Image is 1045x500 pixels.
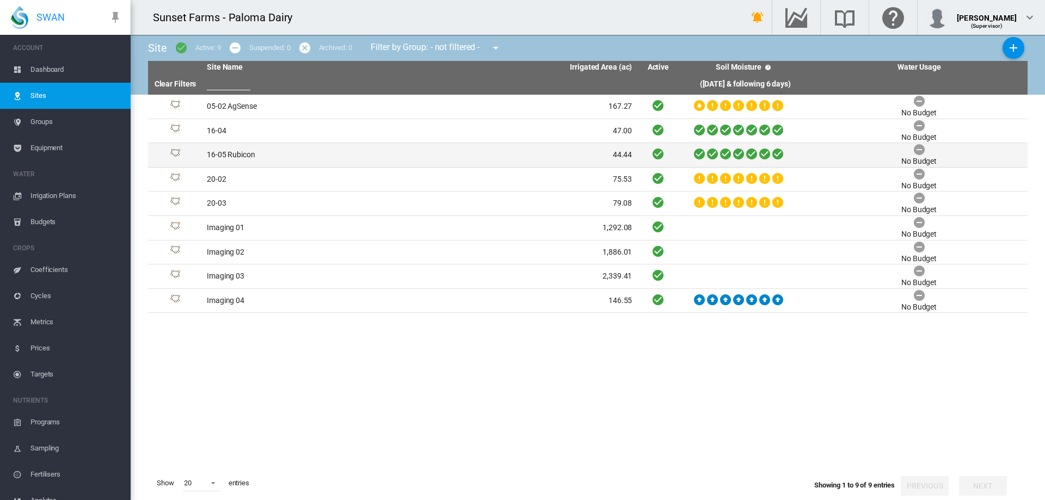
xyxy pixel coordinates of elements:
th: ([DATE] & following 6 days) [680,74,810,95]
th: Water Usage [810,61,1028,74]
span: Targets [30,361,122,387]
span: CROPS [13,239,122,257]
tr: Site Id: 31727 20-02 75.53 No Budget [148,168,1028,192]
span: Fertilisers [30,461,122,487]
md-icon: Search the knowledge base [832,11,858,24]
div: Filter by Group: - not filtered - [362,37,510,59]
span: Dashboard [30,57,122,83]
button: Next [959,476,1007,496]
button: Add New Site, define start date [1003,37,1024,59]
span: Cycles [30,283,122,309]
th: Active [636,61,680,74]
img: 1.svg [169,197,182,210]
span: Prices [30,335,122,361]
div: Site Id: 31727 [152,173,198,186]
img: 1.svg [169,294,182,307]
td: 1,292.08 [420,216,637,240]
div: Site Id: 31729 [152,197,198,210]
span: NUTRIENTS [13,392,122,409]
td: 16-04 [202,119,420,143]
md-icon: Click here for help [880,11,906,24]
span: Irrigation Plans [30,183,122,209]
tr: Site Id: 35400 Imaging 02 1,886.01 No Budget [148,240,1028,265]
md-icon: icon-plus [1007,41,1020,54]
div: No Budget [901,108,937,119]
div: Site Id: 31724 [152,100,198,113]
md-icon: icon-chevron-down [1023,11,1036,24]
span: WATER [13,165,122,183]
img: 1.svg [169,221,182,234]
td: 2,339.41 [420,264,637,288]
div: No Budget [901,302,937,313]
span: Budgets [30,209,122,235]
th: Irrigated Area (ac) [420,61,637,74]
md-icon: icon-menu-down [489,41,502,54]
img: 1.svg [169,245,182,258]
tr: Site Id: 35401 Imaging 03 2,339.41 No Budget [148,264,1028,289]
td: 167.27 [420,95,637,119]
span: Programs [30,409,122,435]
md-icon: Go to the Data Hub [783,11,809,24]
img: 1.svg [169,270,182,283]
span: Showing 1 to 9 of 9 entries [814,481,895,489]
tr: Site Id: 31722 Imaging 04 146.55 No Budget [148,289,1028,313]
span: Metrics [30,309,122,335]
td: Imaging 04 [202,289,420,313]
td: 1,886.01 [420,240,637,264]
tr: Site Id: 35399 Imaging 01 1,292.08 No Budget [148,216,1028,240]
div: No Budget [901,229,937,240]
td: 47.00 [420,119,637,143]
div: Sunset Farms - Paloma Dairy [153,10,302,25]
td: 146.55 [420,289,637,313]
img: profile.jpg [926,7,948,28]
td: Imaging 01 [202,216,420,240]
div: Suspended: 0 [249,43,291,53]
td: Imaging 02 [202,240,420,264]
span: Coefficients [30,257,122,283]
td: 44.44 [420,143,637,167]
md-icon: icon-help-circle [761,61,774,74]
tr: Site Id: 31724 05-02 AgSense 167.27 No Budget [148,95,1028,119]
span: entries [224,474,254,492]
th: Soil Moisture [680,61,810,74]
span: ACCOUNT [13,39,122,57]
tr: Site Id: 32814 16-04 47.00 No Budget [148,119,1028,144]
div: Active: 9 [195,43,221,53]
div: No Budget [901,254,937,264]
span: Site [148,41,167,54]
img: SWAN-Landscape-Logo-Colour-drop.png [11,6,28,29]
div: No Budget [901,277,937,288]
button: icon-bell-ring [747,7,769,28]
div: Archived: 0 [319,43,352,53]
span: Groups [30,109,122,135]
div: Site Id: 31725 [152,149,198,162]
a: Clear Filters [155,79,196,88]
img: 1.svg [169,100,182,113]
img: 1.svg [169,149,182,162]
div: No Budget [901,205,937,215]
th: Site Name [202,61,420,74]
div: No Budget [901,132,937,143]
td: 16-05 Rubicon [202,143,420,167]
md-icon: icon-pin [109,11,122,24]
td: 79.08 [420,192,637,215]
td: 75.53 [420,168,637,192]
div: Site Id: 35401 [152,270,198,283]
md-icon: icon-checkbox-marked-circle [175,41,188,54]
tr: Site Id: 31729 20-03 79.08 No Budget [148,192,1028,216]
span: Equipment [30,135,122,161]
span: Show [152,474,179,492]
td: Imaging 03 [202,264,420,288]
td: 20-03 [202,192,420,215]
span: Sites [30,83,122,109]
div: [PERSON_NAME] [957,8,1017,19]
div: Site Id: 35399 [152,221,198,234]
div: No Budget [901,181,937,192]
td: 05-02 AgSense [202,95,420,119]
md-icon: icon-cancel [298,41,311,54]
div: Site Id: 32814 [152,124,198,137]
div: Site Id: 35400 [152,245,198,258]
md-icon: icon-bell-ring [751,11,764,24]
tr: Site Id: 31725 16-05 Rubicon 44.44 No Budget [148,143,1028,168]
span: SWAN [36,10,65,24]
